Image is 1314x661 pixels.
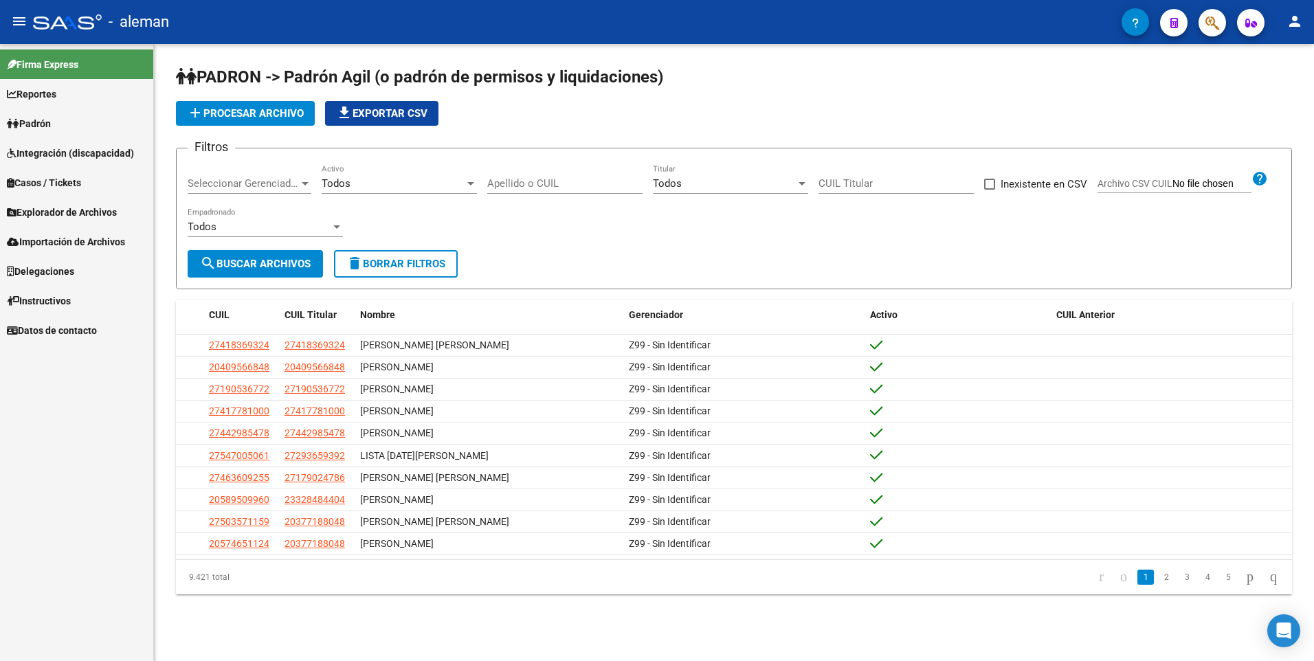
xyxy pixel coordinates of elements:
span: Buscar Archivos [200,258,311,270]
a: go to last page [1264,570,1283,585]
h3: Filtros [188,137,235,157]
span: [PERSON_NAME] [PERSON_NAME] [360,339,509,350]
span: 27417781000 [209,405,269,416]
span: Z99 - Sin Identificar [629,427,711,438]
span: Z99 - Sin Identificar [629,361,711,372]
span: Todos [322,177,350,190]
input: Archivo CSV CUIL [1172,178,1251,190]
mat-icon: add [187,104,203,121]
a: 3 [1179,570,1195,585]
mat-icon: file_download [336,104,353,121]
span: Explorador de Archivos [7,205,117,220]
mat-icon: search [200,255,216,271]
span: 27442985478 [285,427,345,438]
mat-icon: person [1287,13,1303,30]
span: 27463609255 [209,472,269,483]
span: Z99 - Sin Identificar [629,450,711,461]
span: 27190536772 [285,383,345,394]
span: [PERSON_NAME] [360,383,434,394]
li: page 5 [1218,565,1238,589]
mat-icon: delete [346,255,363,271]
datatable-header-cell: Activo [865,300,1051,330]
span: 27179024786 [285,472,345,483]
span: Borrar Filtros [346,258,445,270]
span: - aleman [109,7,169,37]
a: 2 [1158,570,1174,585]
span: Todos [188,221,216,233]
span: 27418369324 [285,339,345,350]
span: 27547005061 [209,450,269,461]
span: [PERSON_NAME] [PERSON_NAME] [360,516,509,527]
a: 1 [1137,570,1154,585]
li: page 2 [1156,565,1177,589]
span: Gerenciador [629,309,683,320]
span: Activo [870,309,898,320]
span: Procesar archivo [187,107,304,120]
span: Integración (discapacidad) [7,146,134,161]
span: 27293659392 [285,450,345,461]
span: Padrón [7,116,51,131]
li: page 3 [1177,565,1197,589]
a: 4 [1199,570,1216,585]
button: Exportar CSV [325,101,438,126]
a: go to previous page [1114,570,1133,585]
span: 27418369324 [209,339,269,350]
span: Nombre [360,309,395,320]
div: 9.421 total [176,560,397,594]
span: [PERSON_NAME] [360,494,434,505]
span: [PERSON_NAME] [360,361,434,372]
a: go to first page [1093,570,1110,585]
span: 27417781000 [285,405,345,416]
span: Reportes [7,87,56,102]
span: 20377188048 [285,538,345,549]
span: 27442985478 [209,427,269,438]
div: Open Intercom Messenger [1267,614,1300,647]
span: Exportar CSV [336,107,427,120]
span: Firma Express [7,57,78,72]
span: CUIL Titular [285,309,337,320]
button: Borrar Filtros [334,250,458,278]
span: Instructivos [7,293,71,309]
li: page 1 [1135,565,1156,589]
span: 23328484404 [285,494,345,505]
span: Seleccionar Gerenciador [188,177,299,190]
span: 20574651124 [209,538,269,549]
span: [PERSON_NAME] [360,427,434,438]
span: 20589509960 [209,494,269,505]
span: [PERSON_NAME] [PERSON_NAME] [360,472,509,483]
span: 20409566848 [285,361,345,372]
span: Delegaciones [7,264,74,279]
span: [PERSON_NAME] [360,538,434,549]
span: Archivo CSV CUIL [1098,178,1172,189]
datatable-header-cell: CUIL Anterior [1051,300,1292,330]
span: Datos de contacto [7,323,97,338]
span: Z99 - Sin Identificar [629,405,711,416]
span: 20377188048 [285,516,345,527]
mat-icon: help [1251,170,1268,187]
span: Importación de Archivos [7,234,125,249]
span: Z99 - Sin Identificar [629,383,711,394]
a: go to next page [1240,570,1260,585]
span: Z99 - Sin Identificar [629,494,711,505]
datatable-header-cell: Nombre [355,300,623,330]
span: Z99 - Sin Identificar [629,516,711,527]
span: Z99 - Sin Identificar [629,339,711,350]
datatable-header-cell: CUIL [203,300,279,330]
button: Procesar archivo [176,101,315,126]
datatable-header-cell: Gerenciador [623,300,865,330]
li: page 4 [1197,565,1218,589]
span: Z99 - Sin Identificar [629,538,711,549]
span: Casos / Tickets [7,175,81,190]
span: Inexistente en CSV [1001,176,1087,192]
a: 5 [1220,570,1236,585]
span: 27503571159 [209,516,269,527]
span: 20409566848 [209,361,269,372]
button: Buscar Archivos [188,250,323,278]
mat-icon: menu [11,13,27,30]
span: CUIL Anterior [1056,309,1115,320]
span: 27190536772 [209,383,269,394]
datatable-header-cell: CUIL Titular [279,300,355,330]
span: Todos [653,177,682,190]
span: [PERSON_NAME] [360,405,434,416]
span: PADRON -> Padrón Agil (o padrón de permisos y liquidaciones) [176,67,663,87]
